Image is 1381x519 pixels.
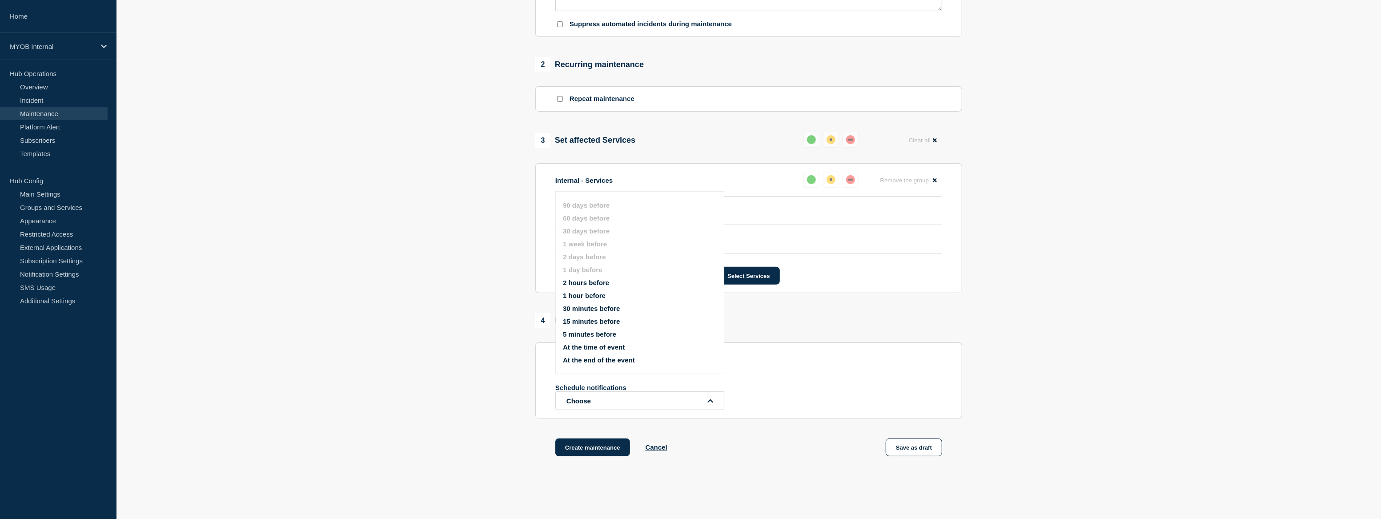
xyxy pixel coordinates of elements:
button: At the time of event [563,343,625,351]
button: down [843,132,859,148]
div: Set affected Services [535,133,635,148]
div: affected [827,175,835,184]
div: down [846,135,855,144]
button: Remove the group [875,172,942,189]
button: At the end of the event [563,356,635,364]
span: Remove the group [880,177,929,184]
button: Select Services [718,267,779,285]
button: 5 minutes before [563,330,616,338]
p: MYOB Internal [10,43,95,50]
p: Repeat maintenance [570,95,634,103]
button: 60 days before [563,214,610,222]
div: Recurring maintenance [535,57,644,72]
div: up [807,175,816,184]
button: open dropdown [555,391,724,410]
button: up [803,132,819,148]
button: Save as draft [886,439,942,456]
button: affected [823,172,839,188]
button: 30 minutes before [563,305,620,312]
button: 30 days before [563,227,610,235]
span: 4 [535,313,550,328]
div: affected [827,135,835,144]
button: 2 days before [563,253,606,261]
button: 1 week before [563,240,607,248]
p: Schedule notifications [555,384,698,391]
button: down [843,172,859,188]
button: 90 days before [563,201,610,209]
input: Repeat maintenance [557,96,563,102]
button: 2 hours before [563,279,609,286]
button: 15 minutes before [563,318,620,325]
p: Suppress automated incidents during maintenance [570,20,732,28]
button: Clear all [903,132,942,149]
button: Create maintenance [555,439,630,456]
div: up [807,135,816,144]
div: down [846,175,855,184]
span: 3 [535,133,550,148]
button: Cancel [646,443,667,451]
div: Notifications [535,313,603,328]
button: up [803,172,819,188]
button: 1 hour before [563,292,606,299]
button: 1 day before [563,266,602,274]
button: affected [823,132,839,148]
p: Internal - Services [555,177,613,184]
span: 2 [535,57,550,72]
input: Suppress automated incidents during maintenance [557,21,563,27]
